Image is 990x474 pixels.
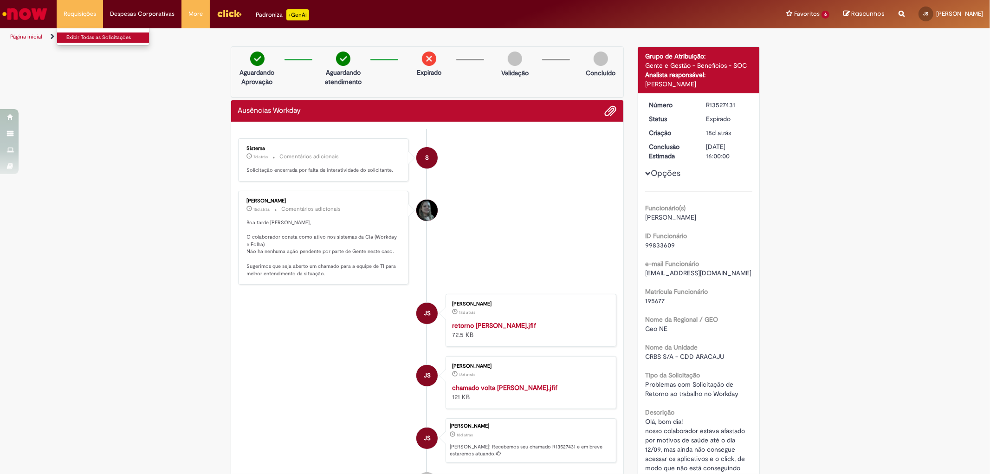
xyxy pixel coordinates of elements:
div: [PERSON_NAME] [450,423,611,429]
b: Descrição [645,408,674,416]
h2: Ausências Workday Histórico de tíquete [238,107,301,115]
b: ID Funcionário [645,232,687,240]
b: Nome da Unidade [645,343,698,351]
div: Jeisy Gabrielly Ferreira Santana [416,365,438,386]
span: 18d atrás [459,372,475,377]
span: 195677 [645,297,665,305]
span: Favoritos [794,9,820,19]
img: img-circle-grey.png [594,52,608,66]
img: click_logo_yellow_360x200.png [217,6,242,20]
div: System [416,147,438,169]
div: Analista responsável: [645,70,752,79]
span: JS [424,302,431,325]
a: chamado volta [PERSON_NAME].jfif [452,383,557,392]
p: Concluído [586,68,615,78]
time: 15/09/2025 15:17:29 [254,207,270,212]
div: Jeisy Gabrielly Ferreira Santana [416,303,438,324]
span: Requisições [64,9,96,19]
li: Jeisy Gabrielly Ferreira Santana [238,418,617,463]
span: S [425,147,429,169]
small: Comentários adicionais [280,153,339,161]
time: 12/09/2025 12:05:44 [459,310,475,315]
div: 121 KB [452,383,607,402]
span: Rascunhos [851,9,885,18]
p: Expirado [417,68,441,77]
span: [PERSON_NAME] [936,10,983,18]
p: Aguardando atendimento [321,68,366,86]
img: check-circle-green.png [336,52,350,66]
time: 12/09/2025 12:04:37 [706,129,731,137]
a: retorno [PERSON_NAME].jfif [452,321,536,330]
div: Grupo de Atribuição: [645,52,752,61]
img: img-circle-grey.png [508,52,522,66]
span: 6 [822,11,829,19]
div: R13527431 [706,100,749,110]
div: [DATE] 16:00:00 [706,142,749,161]
span: [EMAIL_ADDRESS][DOMAIN_NAME] [645,269,751,277]
p: Aguardando Aprovação [235,68,280,86]
div: Raquel Zago [416,200,438,221]
span: 18d atrás [459,310,475,315]
ul: Trilhas de página [7,28,653,45]
img: ServiceNow [1,5,49,23]
div: Sistema [247,146,401,151]
dt: Conclusão Estimada [642,142,699,161]
span: 7d atrás [254,154,268,160]
span: JS [924,11,929,17]
p: Boa tarde [PERSON_NAME], O colaborador consta como ativo nos sistemas da Cia (Workday e Folha). N... [247,219,401,278]
div: [PERSON_NAME] [452,364,607,369]
span: Despesas Corporativas [110,9,175,19]
div: Padroniza [256,9,309,20]
span: More [188,9,203,19]
span: 18d atrás [457,432,473,438]
time: 23/09/2025 13:17:29 [254,154,268,160]
span: 15d atrás [254,207,270,212]
p: Solicitação encerrada por falta de interatividade do solicitante. [247,167,401,174]
span: 99833609 [645,241,675,249]
span: Geo NE [645,325,667,333]
div: [PERSON_NAME] [452,301,607,307]
div: [PERSON_NAME] [247,198,401,204]
b: e-mail Funcionário [645,260,699,268]
a: Rascunhos [843,10,885,19]
div: [PERSON_NAME] [645,79,752,89]
dt: Status [642,114,699,123]
b: Nome da Regional / GEO [645,315,718,324]
a: Página inicial [10,33,42,40]
p: Validação [501,68,529,78]
img: remove.png [422,52,436,66]
p: +GenAi [286,9,309,20]
ul: Requisições [57,28,149,45]
img: check-circle-green.png [250,52,265,66]
dt: Criação [642,128,699,137]
span: CRBS S/A - CDD ARACAJU [645,352,725,361]
b: Matrícula Funcionário [645,287,708,296]
p: [PERSON_NAME]! Recebemos seu chamado R13527431 e em breve estaremos atuando. [450,443,611,458]
small: Comentários adicionais [282,205,341,213]
div: Expirado [706,114,749,123]
a: Exibir Todas as Solicitações [57,32,159,43]
div: 72.5 KB [452,321,607,339]
div: Gente e Gestão - Benefícios - SOC [645,61,752,70]
div: Jeisy Gabrielly Ferreira Santana [416,428,438,449]
span: [PERSON_NAME] [645,213,696,221]
dt: Número [642,100,699,110]
b: Funcionário(s) [645,204,686,212]
span: JS [424,364,431,387]
time: 12/09/2025 12:04:37 [457,432,473,438]
span: 18d atrás [706,129,731,137]
button: Adicionar anexos [604,105,616,117]
span: JS [424,427,431,449]
div: 12/09/2025 12:04:37 [706,128,749,137]
time: 12/09/2025 12:05:44 [459,372,475,377]
span: Problemas com Solicitação de Retorno ao trabalho no Workday [645,380,738,398]
b: Tipo da Solicitação [645,371,700,379]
